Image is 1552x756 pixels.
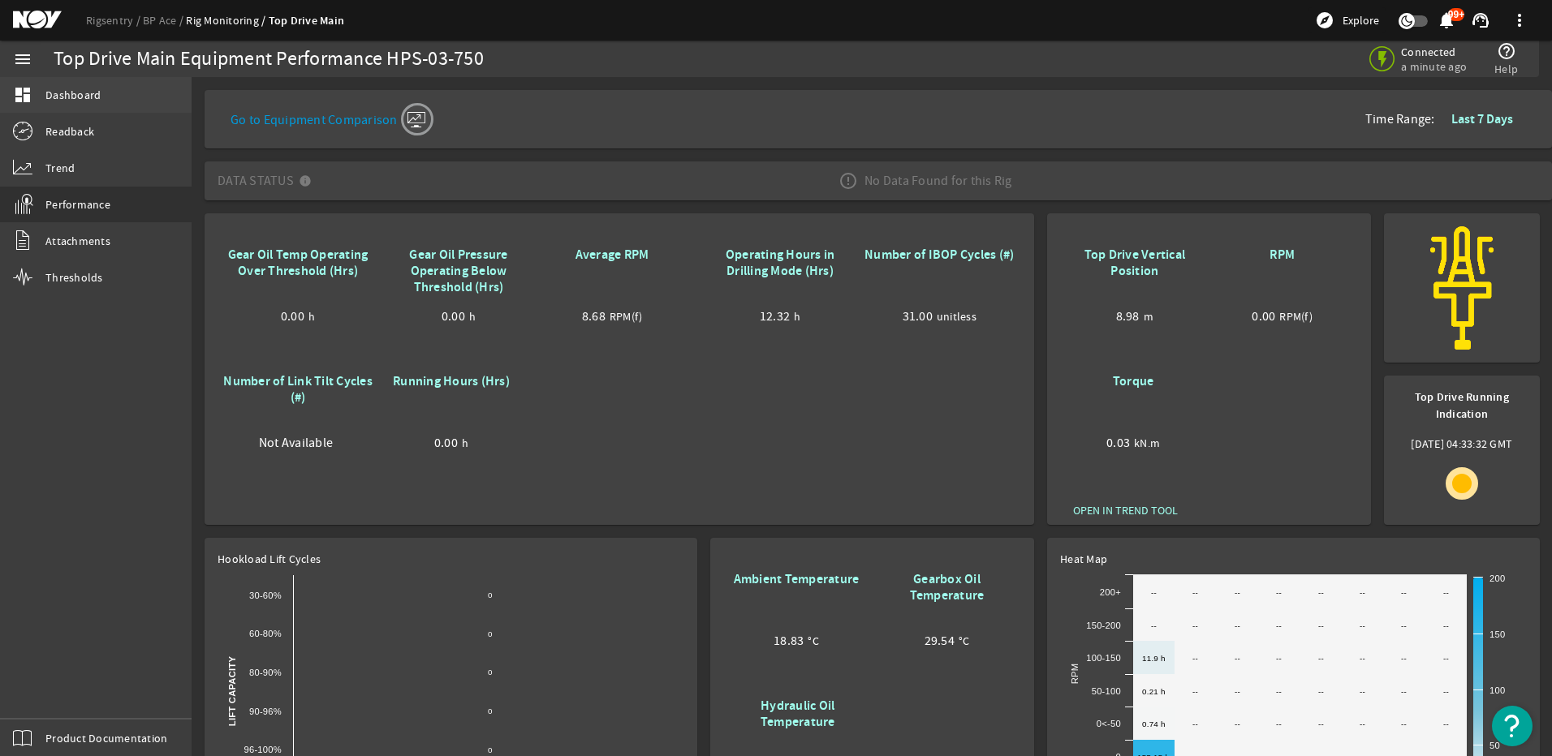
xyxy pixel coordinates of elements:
[249,591,282,600] text: 30-60%
[45,196,110,213] span: Performance
[1318,588,1324,597] text: --
[45,160,75,176] span: Trend
[576,246,649,263] b: Average RPM
[774,633,804,649] span: 18.83
[249,707,282,716] text: 90-96%
[1308,7,1386,33] button: Explore
[1235,719,1240,728] text: --
[1106,435,1130,451] span: 0.03
[1073,502,1178,518] span: OPEN IN TREND TOOL
[308,308,315,324] span: h
[1318,621,1324,630] text: --
[205,161,1552,200] mat-expansion-panel-header: Data StatusNo Data Found for this Rig
[1192,588,1198,597] text: --
[488,668,493,677] text: 0
[1443,588,1449,597] text: --
[231,100,430,132] a: Go to Equipment Comparison
[1252,308,1275,324] span: 0.00
[1489,685,1505,695] text: 100
[1060,552,1107,566] span: Heat Map
[1438,12,1455,29] button: 99+
[259,435,333,451] span: Not Available
[1092,686,1121,696] text: 50-100
[1192,654,1198,663] text: --
[1401,588,1407,597] text: --
[469,308,476,324] span: h
[1397,226,1527,350] img: rigsentry-icon-topdrive.png
[1235,654,1240,663] text: --
[227,656,237,727] text: Lift Capacity
[1471,11,1490,30] mat-icon: support_agent
[1401,45,1470,59] span: Connected
[1142,654,1166,663] text: 11.9 h
[925,633,955,649] span: 29.54
[1270,246,1295,263] b: RPM
[269,13,345,28] a: Top Drive Main
[488,707,493,715] text: 0
[937,308,976,324] span: unitless
[442,308,465,324] span: 0.00
[249,629,282,638] text: 60-80%
[1443,687,1449,696] text: --
[1360,588,1365,597] text: --
[1276,719,1282,728] text: --
[223,372,373,406] b: Number of Link Tilt Cycles (#)
[1192,621,1198,630] text: --
[281,308,304,324] span: 0.00
[1315,11,1334,30] mat-icon: explore
[218,158,318,204] mat-panel-title: Data Status
[1060,496,1191,525] button: OPEN IN TREND TOOL
[1401,654,1407,663] text: --
[1100,587,1121,597] text: 200+
[45,87,101,103] span: Dashboard
[244,745,282,754] text: 96-100%
[1443,621,1449,630] text: --
[393,372,510,389] b: Running Hours (Hrs)
[1113,372,1154,389] b: Torque
[1318,719,1324,728] text: --
[1437,11,1456,30] mat-icon: notifications
[794,308,800,324] span: h
[1235,588,1240,597] text: --
[1492,706,1533,746] button: Open Resource Center
[1494,61,1518,77] span: Help
[1415,389,1509,422] b: Top Drive Running Indication
[54,51,484,67] div: Top Drive Main Equipment Performance HPS-03-750
[86,13,143,28] a: Rigsentry
[1276,687,1282,696] text: --
[1192,687,1198,696] text: --
[1451,110,1513,127] b: Last 7 Days
[1192,719,1198,728] text: --
[1401,687,1407,696] text: --
[1151,588,1157,597] text: --
[1500,1,1539,40] button: more_vert
[760,308,790,324] span: 12.32
[1142,719,1166,728] text: 0.74 h
[1144,308,1153,324] span: m
[1235,621,1240,630] text: --
[1086,653,1121,663] text: 100-150
[45,730,167,746] span: Product Documentation
[1151,621,1157,630] text: --
[1497,41,1516,61] mat-icon: help_outline
[1365,105,1539,134] div: Time Range:
[434,435,458,451] span: 0.00
[488,629,493,638] text: 0
[1343,12,1379,28] span: Explore
[1276,621,1282,630] text: --
[45,269,103,286] span: Thresholds
[1276,654,1282,663] text: --
[808,633,819,649] span: °C
[1401,59,1470,74] span: a minute ago
[864,246,1014,263] b: Number of IBOP Cycles (#)
[1360,621,1365,630] text: --
[1360,654,1365,663] text: --
[1070,664,1080,685] text: RPM
[910,570,985,604] b: Gearbox Oil Temperature
[143,13,186,28] a: BP Ace
[610,308,643,324] span: RPM(f)
[1360,687,1365,696] text: --
[1276,588,1282,597] text: --
[1318,687,1324,696] text: --
[488,591,493,599] text: 0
